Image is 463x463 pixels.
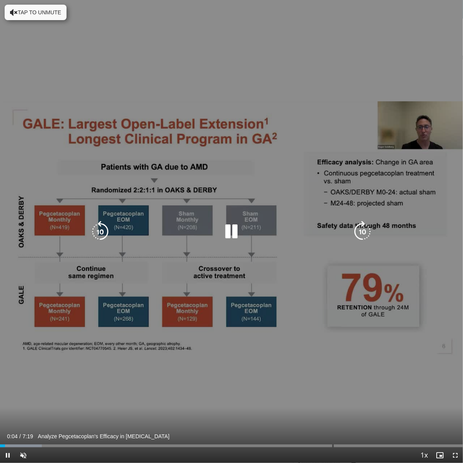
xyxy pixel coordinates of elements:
[417,448,432,463] button: Playback Rate
[7,433,17,439] span: 0:04
[19,433,21,439] span: /
[38,433,169,440] span: Analyze Pegcetacoplan's Efficacy in [MEDICAL_DATA]
[22,433,33,439] span: 7:19
[5,5,67,20] button: Tap to unmute
[432,448,448,463] button: Enable picture-in-picture mode
[15,448,31,463] button: Unmute
[448,448,463,463] button: Fullscreen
